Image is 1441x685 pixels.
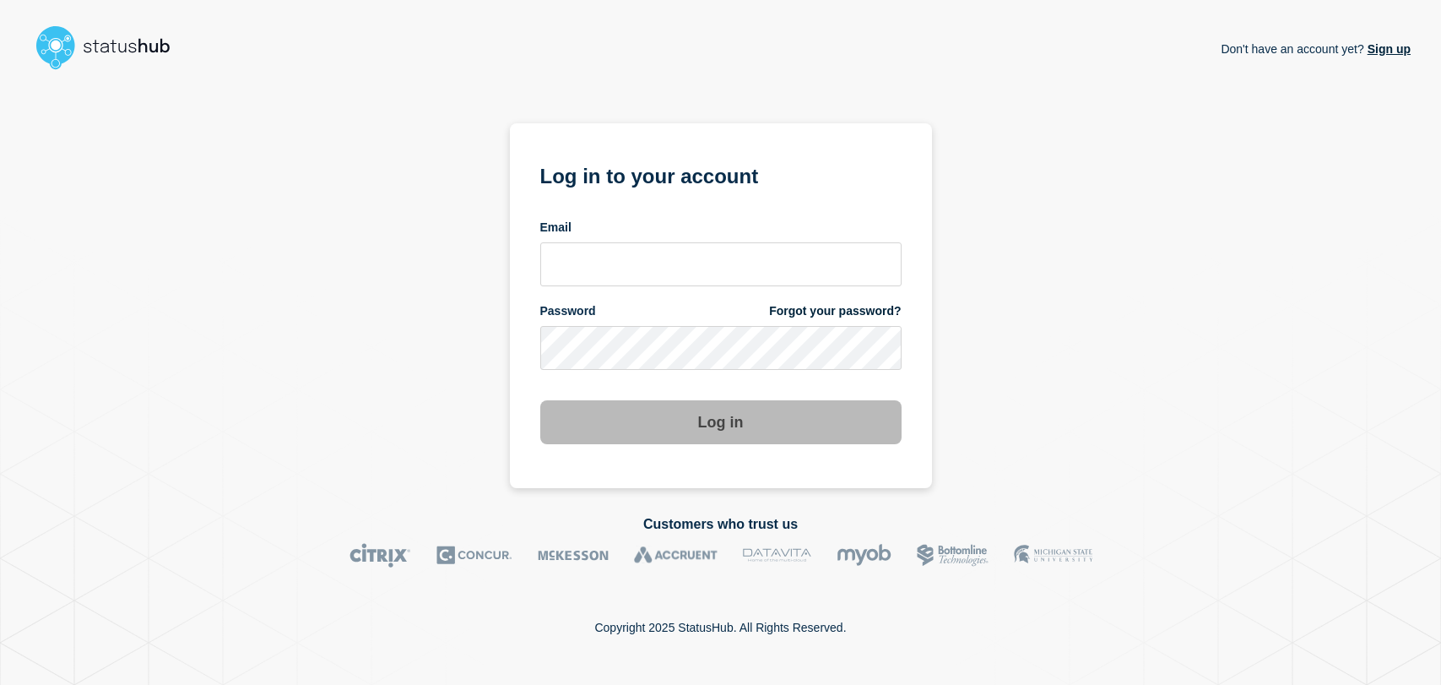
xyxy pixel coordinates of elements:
[837,543,891,568] img: myob logo
[1364,42,1411,56] a: Sign up
[634,543,718,568] img: Accruent logo
[436,543,512,568] img: Concur logo
[540,242,902,286] input: email input
[1014,543,1092,568] img: MSU logo
[349,543,411,568] img: Citrix logo
[30,20,191,74] img: StatusHub logo
[540,400,902,444] button: Log in
[538,543,609,568] img: McKesson logo
[594,621,846,634] p: Copyright 2025 StatusHub. All Rights Reserved.
[769,303,901,319] a: Forgot your password?
[540,220,572,236] span: Email
[743,543,811,568] img: DataVita logo
[1221,29,1411,69] p: Don't have an account yet?
[30,517,1411,532] h2: Customers who trust us
[540,303,596,319] span: Password
[540,159,902,190] h1: Log in to your account
[540,326,902,370] input: password input
[917,543,989,568] img: Bottomline logo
